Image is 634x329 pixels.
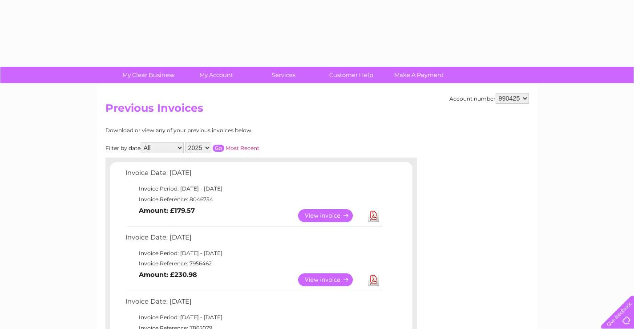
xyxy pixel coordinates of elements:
td: Invoice Reference: 7956462 [123,258,384,269]
a: Download [368,273,379,286]
a: Services [247,67,320,83]
a: Download [368,209,379,222]
h2: Previous Invoices [105,102,529,119]
a: View [298,209,363,222]
div: Download or view any of your previous invoices below. [105,127,339,134]
td: Invoice Date: [DATE] [123,167,384,183]
div: Account number [449,93,529,104]
td: Invoice Period: [DATE] - [DATE] [123,183,384,194]
td: Invoice Date: [DATE] [123,296,384,312]
b: Amount: £230.98 [139,271,197,279]
a: Make A Payment [382,67,456,83]
a: Customer Help [315,67,388,83]
a: My Account [179,67,253,83]
a: My Clear Business [112,67,185,83]
td: Invoice Reference: 8046754 [123,194,384,205]
td: Invoice Date: [DATE] [123,232,384,248]
a: View [298,273,363,286]
a: Most Recent [226,145,259,151]
b: Amount: £179.57 [139,207,195,215]
div: Filter by date [105,142,339,153]
td: Invoice Period: [DATE] - [DATE] [123,312,384,323]
td: Invoice Period: [DATE] - [DATE] [123,248,384,259]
